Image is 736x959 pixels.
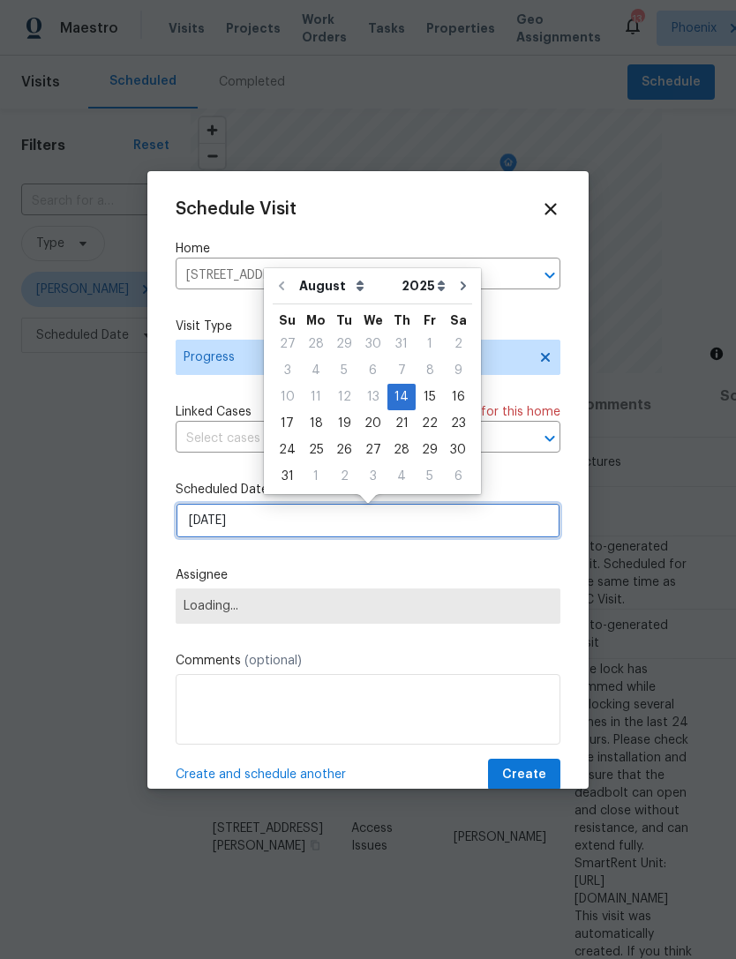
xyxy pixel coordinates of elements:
div: 26 [330,438,358,462]
div: 3 [273,358,302,383]
div: 30 [358,332,387,356]
div: 28 [387,438,416,462]
div: 21 [387,411,416,436]
div: Thu Aug 07 2025 [387,357,416,384]
div: Wed Aug 06 2025 [358,357,387,384]
div: 29 [330,332,358,356]
div: Sun Aug 03 2025 [273,357,302,384]
div: Mon Aug 25 2025 [302,437,330,463]
div: 31 [273,464,302,489]
div: 28 [302,332,330,356]
div: 1 [416,332,444,356]
span: Linked Cases [176,403,252,421]
div: 3 [358,464,387,489]
div: 5 [330,358,358,383]
div: Thu Sep 04 2025 [387,463,416,490]
label: Visit Type [176,318,560,335]
div: Fri Sep 05 2025 [416,463,444,490]
label: Comments [176,652,560,670]
label: Scheduled Date [176,481,560,498]
div: 17 [273,411,302,436]
div: Mon Jul 28 2025 [302,331,330,357]
div: Mon Aug 04 2025 [302,357,330,384]
div: 25 [302,438,330,462]
div: 13 [358,385,387,409]
div: 15 [416,385,444,409]
div: Tue Aug 12 2025 [330,384,358,410]
div: 2 [330,464,358,489]
div: Fri Aug 15 2025 [416,384,444,410]
button: Go to previous month [268,268,295,303]
div: Sun Aug 17 2025 [273,410,302,437]
div: 23 [444,411,472,436]
div: Thu Aug 14 2025 [387,384,416,410]
div: Sun Aug 31 2025 [273,463,302,490]
span: Loading... [184,599,552,613]
button: Open [537,263,562,288]
div: Tue Aug 26 2025 [330,437,358,463]
div: 12 [330,385,358,409]
div: Wed Aug 13 2025 [358,384,387,410]
abbr: Tuesday [336,314,352,326]
div: Fri Aug 29 2025 [416,437,444,463]
div: Fri Aug 01 2025 [416,331,444,357]
span: Close [541,199,560,219]
div: 9 [444,358,472,383]
input: Select cases [176,425,511,453]
abbr: Wednesday [364,314,383,326]
div: 6 [444,464,472,489]
div: 4 [302,358,330,383]
div: 31 [387,332,416,356]
div: Sun Aug 24 2025 [273,437,302,463]
div: 27 [358,438,387,462]
div: Sat Aug 16 2025 [444,384,472,410]
div: Mon Aug 11 2025 [302,384,330,410]
span: (optional) [244,655,302,667]
div: Thu Aug 21 2025 [387,410,416,437]
button: Create [488,759,560,791]
div: 6 [358,358,387,383]
div: 16 [444,385,472,409]
div: Wed Aug 20 2025 [358,410,387,437]
span: Schedule Visit [176,200,297,218]
input: M/D/YYYY [176,503,560,538]
button: Open [537,426,562,451]
div: Fri Aug 22 2025 [416,410,444,437]
div: Sat Aug 30 2025 [444,437,472,463]
label: Home [176,240,560,258]
div: 14 [387,385,416,409]
div: Tue Sep 02 2025 [330,463,358,490]
abbr: Thursday [394,314,410,326]
div: Wed Jul 30 2025 [358,331,387,357]
div: 4 [387,464,416,489]
div: Sun Jul 27 2025 [273,331,302,357]
div: 24 [273,438,302,462]
div: Sat Aug 23 2025 [444,410,472,437]
div: Sat Aug 02 2025 [444,331,472,357]
div: Wed Sep 03 2025 [358,463,387,490]
abbr: Friday [424,314,436,326]
div: 1 [302,464,330,489]
div: 30 [444,438,472,462]
div: Tue Aug 19 2025 [330,410,358,437]
button: Go to next month [450,268,477,303]
div: Sat Aug 09 2025 [444,357,472,384]
div: 7 [387,358,416,383]
div: 2 [444,332,472,356]
div: Fri Aug 08 2025 [416,357,444,384]
div: Tue Jul 29 2025 [330,331,358,357]
input: Enter in an address [176,262,511,289]
div: Tue Aug 05 2025 [330,357,358,384]
div: Thu Jul 31 2025 [387,331,416,357]
div: 29 [416,438,444,462]
div: 18 [302,411,330,436]
abbr: Sunday [279,314,296,326]
div: 20 [358,411,387,436]
div: Sat Sep 06 2025 [444,463,472,490]
div: Wed Aug 27 2025 [358,437,387,463]
div: 11 [302,385,330,409]
div: 5 [416,464,444,489]
div: Thu Aug 28 2025 [387,437,416,463]
span: Create and schedule another [176,766,346,783]
select: Year [397,273,450,299]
